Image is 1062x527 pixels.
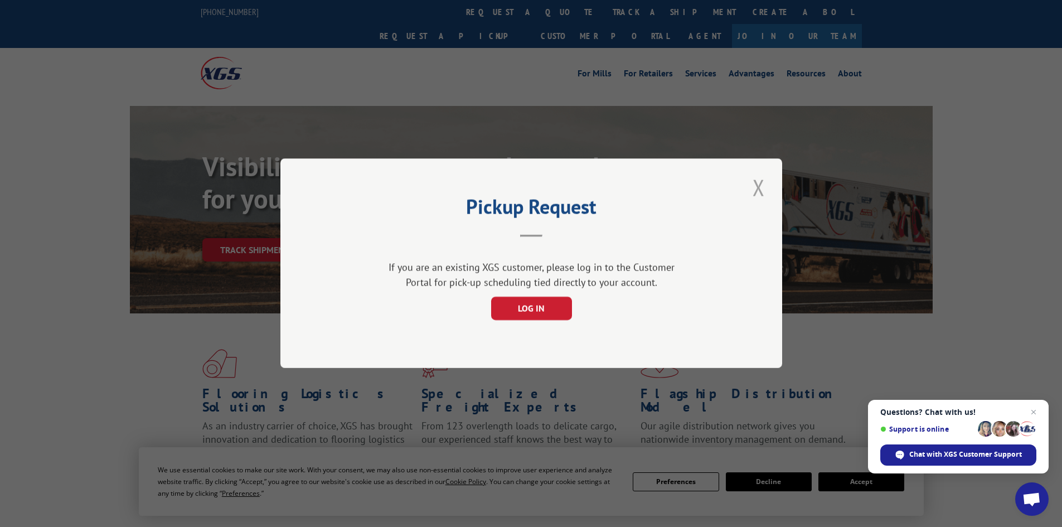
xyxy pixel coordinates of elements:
[491,304,571,315] a: LOG IN
[336,199,726,220] h2: Pickup Request
[1015,482,1049,516] a: Open chat
[491,297,571,321] button: LOG IN
[880,425,974,433] span: Support is online
[880,444,1036,466] span: Chat with XGS Customer Support
[384,260,679,291] div: If you are an existing XGS customer, please log in to the Customer Portal for pick-up scheduling ...
[909,449,1022,460] span: Chat with XGS Customer Support
[880,408,1036,417] span: Questions? Chat with us!
[749,172,768,203] button: Close modal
